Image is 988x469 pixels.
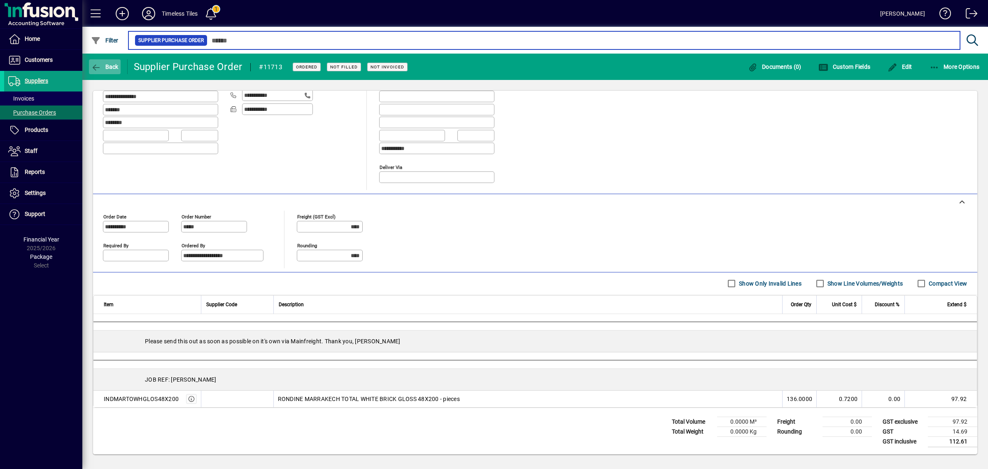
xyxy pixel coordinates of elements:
button: Edit [885,59,914,74]
span: More Options [930,63,980,70]
span: Supplier Purchase Order [138,36,204,45]
span: Products [25,127,48,133]
a: Support [4,204,82,225]
td: 0.0000 Kg [717,427,767,436]
span: Supplier Code [206,300,237,309]
span: Filter [91,37,119,44]
td: Rounding [773,427,823,436]
a: Purchase Orders [4,106,82,120]
span: Unit Cost $ [832,300,857,309]
div: #11713 [259,61,282,74]
span: Reports [25,169,45,175]
span: Ordered [296,64,317,70]
app-page-header-button: Back [82,59,128,74]
span: Home [25,35,40,42]
span: Not Invoiced [370,64,404,70]
div: INDMARTOWHGLOS48X200 [104,395,179,403]
td: 0.0000 M³ [717,417,767,427]
label: Show Line Volumes/Weights [826,279,903,288]
span: Description [279,300,304,309]
span: Package [30,253,52,260]
span: Discount % [875,300,899,309]
span: Order Qty [791,300,811,309]
mat-label: Freight (GST excl) [297,213,336,219]
a: Logout [960,2,978,28]
div: [PERSON_NAME] [880,7,925,20]
span: Extend $ [947,300,967,309]
span: Suppliers [25,77,48,84]
td: GST [878,427,928,436]
label: Show Only Invalid Lines [737,279,802,288]
td: GST inclusive [878,436,928,447]
span: Custom Fields [818,63,870,70]
td: 0.7200 [816,391,862,407]
a: Knowledge Base [933,2,951,28]
span: Financial Year [23,236,59,243]
a: Reports [4,162,82,183]
a: Home [4,29,82,49]
span: Support [25,211,45,217]
button: Add [109,6,135,21]
div: JOB REF: [PERSON_NAME] [93,369,977,390]
mat-label: Ordered by [182,242,205,248]
button: Back [89,59,121,74]
div: Please send this out as soon as possible on it's own via Mainfreight. Thank you, [PERSON_NAME] [93,331,977,352]
td: 14.69 [928,427,977,436]
span: RONDINE MARRAKECH TOTAL WHITE BRICK GLOSS 48X200 - pieces [278,395,460,403]
td: 97.92 [904,391,977,407]
div: Supplier Purchase Order [134,60,242,73]
a: Products [4,120,82,141]
mat-label: Rounding [297,242,317,248]
mat-label: Required by [103,242,128,248]
label: Compact View [927,279,967,288]
td: 97.92 [928,417,977,427]
td: 136.0000 [782,391,816,407]
a: Invoices [4,91,82,106]
span: Not Filled [330,64,358,70]
span: Invoices [8,95,34,102]
td: Total Weight [668,427,717,436]
td: 0.00 [862,391,904,407]
td: 0.00 [823,417,872,427]
button: Profile [135,6,162,21]
td: Total Volume [668,417,717,427]
span: Documents (0) [748,63,802,70]
mat-label: Deliver via [380,164,402,170]
button: Custom Fields [816,59,872,74]
a: Settings [4,183,82,204]
span: Item [104,300,114,309]
span: Edit [888,63,912,70]
span: Staff [25,148,37,154]
td: Freight [773,417,823,427]
td: GST exclusive [878,417,928,427]
td: 112.61 [928,436,977,447]
span: Back [91,63,119,70]
mat-label: Order date [103,213,126,219]
span: Settings [25,190,46,196]
span: Purchase Orders [8,109,56,116]
td: 0.00 [823,427,872,436]
button: Documents (0) [746,59,804,74]
a: Customers [4,50,82,70]
span: Customers [25,56,53,63]
button: Filter [89,33,121,48]
button: More Options [927,59,982,74]
a: Staff [4,141,82,162]
div: Timeless Tiles [162,7,198,20]
mat-label: Order number [182,213,211,219]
